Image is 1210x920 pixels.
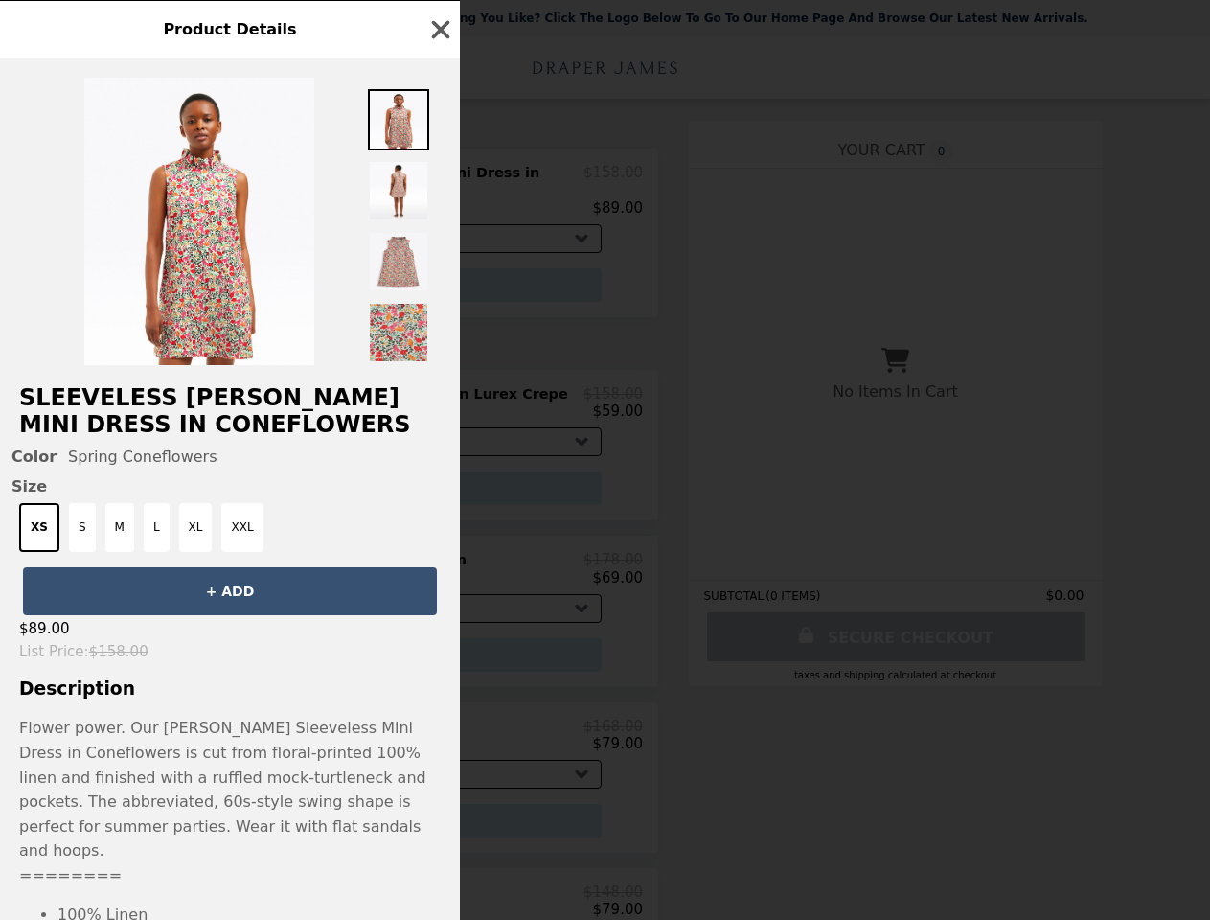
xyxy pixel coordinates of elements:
button: + ADD [23,567,437,615]
div: Spring Coneflowers [11,448,448,466]
span: Flower power. Our [PERSON_NAME] Sleeveless Mini Dress in Coneflowers is cut from floral-printed 1... [19,719,426,860]
img: Spring Coneflowers / XS [84,78,314,365]
img: Thumbnail 2 [368,160,429,221]
button: XXL [221,503,263,552]
button: XS [19,503,59,552]
span: Color [11,448,57,466]
button: M [105,503,134,552]
p: ======== [19,863,441,888]
span: $158.00 [89,643,148,660]
span: Product Details [163,20,296,38]
img: Thumbnail 4 [368,302,429,363]
span: Size [11,477,448,495]
button: L [144,503,170,552]
button: S [69,503,96,552]
img: Thumbnail 3 [368,231,429,292]
button: XL [179,503,213,552]
img: Thumbnail 1 [368,89,429,150]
